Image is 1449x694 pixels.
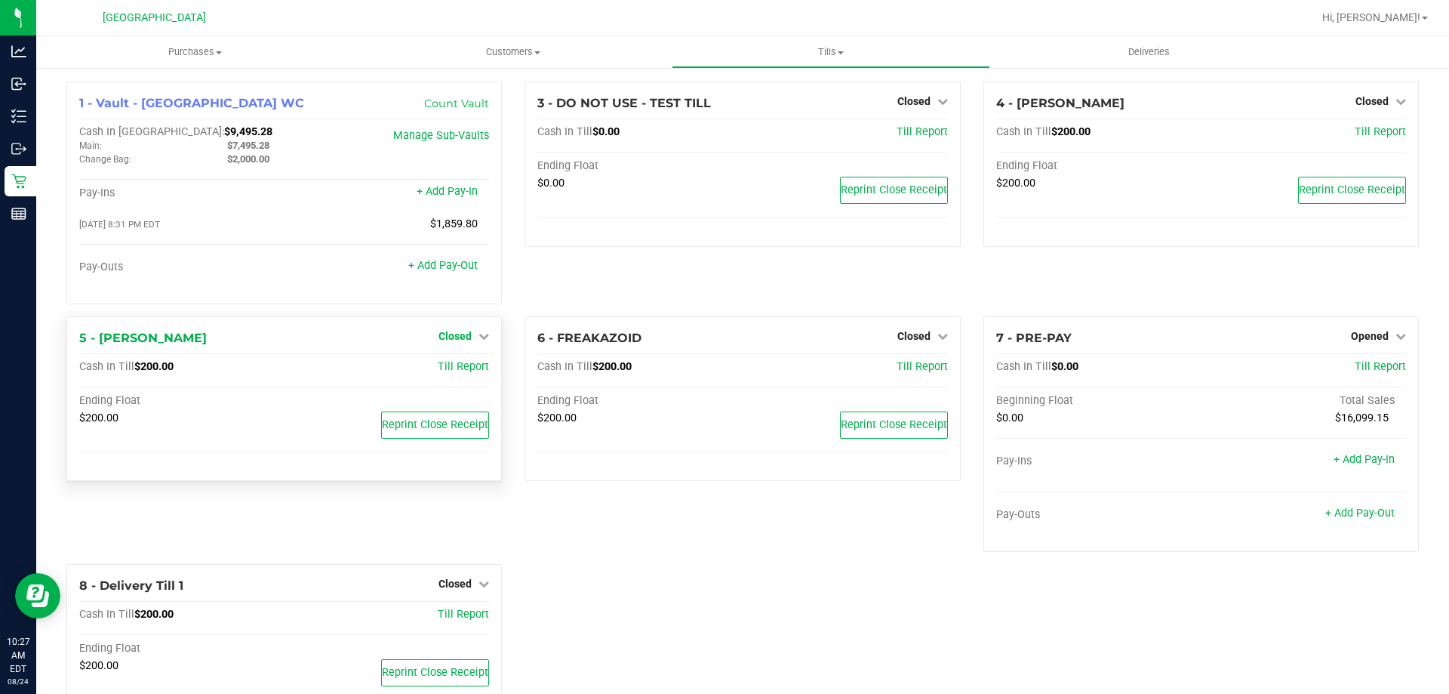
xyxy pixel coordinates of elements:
[840,412,948,439] button: Reprint Close Receipt
[408,259,478,272] a: + Add Pay-Out
[79,659,118,672] span: $200.00
[1108,45,1190,59] span: Deliveries
[672,45,989,59] span: Tills
[11,206,26,221] inline-svg: Reports
[996,394,1201,408] div: Beginning Float
[79,608,134,621] span: Cash In Till
[592,360,632,373] span: $200.00
[840,177,948,204] button: Reprint Close Receipt
[897,95,931,107] span: Closed
[417,185,478,198] a: + Add Pay-In
[1201,394,1406,408] div: Total Sales
[438,608,489,621] a: Till Report
[7,635,29,676] p: 10:27 AM EDT
[79,412,118,424] span: $200.00
[537,394,743,408] div: Ending Float
[1355,95,1389,107] span: Closed
[841,184,947,196] span: Reprint Close Receipt
[354,36,672,68] a: Customers
[79,261,285,274] div: Pay-Outs
[1051,360,1078,373] span: $0.00
[11,76,26,91] inline-svg: Inbound
[537,177,565,190] span: $0.00
[11,109,26,124] inline-svg: Inventory
[537,360,592,373] span: Cash In Till
[592,125,620,138] span: $0.00
[424,97,489,110] a: Count Vault
[537,125,592,138] span: Cash In Till
[990,36,1308,68] a: Deliveries
[79,140,102,151] span: Main:
[355,45,671,59] span: Customers
[103,11,206,24] span: [GEOGRAPHIC_DATA]
[79,394,285,408] div: Ending Float
[1051,125,1091,138] span: $200.00
[36,45,354,59] span: Purchases
[897,360,948,373] a: Till Report
[537,159,743,173] div: Ending Float
[79,96,304,110] span: 1 - Vault - [GEOGRAPHIC_DATA] WC
[438,330,472,342] span: Closed
[36,36,354,68] a: Purchases
[537,331,641,345] span: 6 - FREAKAZOID
[537,412,577,424] span: $200.00
[996,125,1051,138] span: Cash In Till
[1298,177,1406,204] button: Reprint Close Receipt
[15,573,60,618] iframe: Resource center
[1351,330,1389,342] span: Opened
[841,418,947,431] span: Reprint Close Receipt
[79,360,134,373] span: Cash In Till
[79,331,207,345] span: 5 - [PERSON_NAME]
[1325,507,1395,520] a: + Add Pay-Out
[996,331,1072,345] span: 7 - PRE-PAY
[996,159,1201,173] div: Ending Float
[996,96,1124,110] span: 4 - [PERSON_NAME]
[227,153,269,165] span: $2,000.00
[224,125,272,138] span: $9,495.28
[1334,453,1395,466] a: + Add Pay-In
[381,412,489,439] button: Reprint Close Receipt
[1355,360,1406,373] a: Till Report
[1299,184,1405,196] span: Reprint Close Receipt
[672,36,989,68] a: Tills
[996,177,1035,190] span: $200.00
[897,330,931,342] span: Closed
[438,578,472,590] span: Closed
[79,125,224,138] span: Cash In [GEOGRAPHIC_DATA]:
[79,578,183,593] span: 8 - Delivery Till 1
[1355,125,1406,138] a: Till Report
[79,187,285,200] div: Pay-Ins
[438,360,489,373] a: Till Report
[430,217,478,230] span: $1,859.80
[79,219,160,230] span: [DATE] 8:31 PM EDT
[79,154,131,165] span: Change Bag:
[11,174,26,189] inline-svg: Retail
[382,666,488,679] span: Reprint Close Receipt
[382,418,488,431] span: Reprint Close Receipt
[996,508,1201,522] div: Pay-Outs
[996,412,1023,424] span: $0.00
[79,642,285,655] div: Ending Float
[996,455,1201,468] div: Pay-Ins
[381,659,489,686] button: Reprint Close Receipt
[393,129,489,142] a: Manage Sub-Vaults
[1335,412,1389,424] span: $16,099.15
[134,360,174,373] span: $200.00
[11,141,26,156] inline-svg: Outbound
[996,360,1051,373] span: Cash In Till
[897,125,948,138] a: Till Report
[227,140,269,151] span: $7,495.28
[7,676,29,687] p: 08/24
[134,608,174,621] span: $200.00
[537,96,711,110] span: 3 - DO NOT USE - TEST TILL
[11,44,26,59] inline-svg: Analytics
[1322,11,1420,23] span: Hi, [PERSON_NAME]!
